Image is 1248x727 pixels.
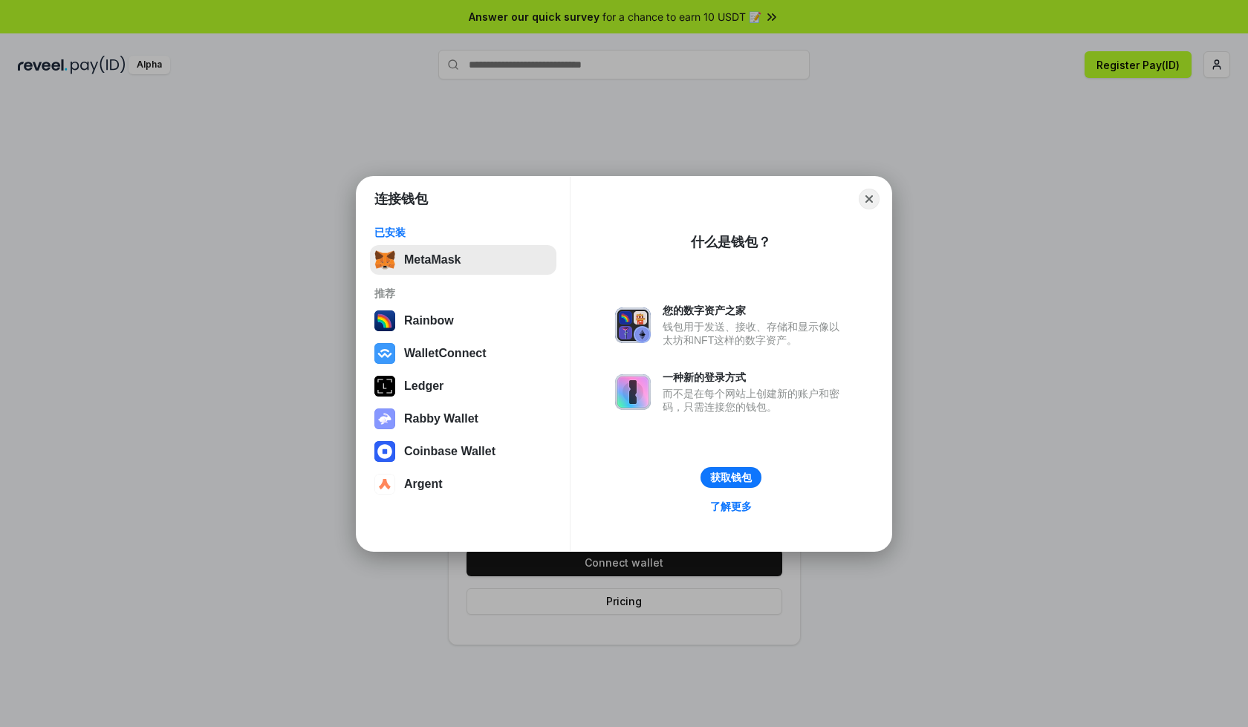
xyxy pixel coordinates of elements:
[374,474,395,495] img: svg+xml,%3Csvg%20width%3D%2228%22%20height%3D%2228%22%20viewBox%3D%220%200%2028%2028%22%20fill%3D...
[370,469,556,499] button: Argent
[615,307,651,343] img: svg+xml,%3Csvg%20xmlns%3D%22http%3A%2F%2Fwww.w3.org%2F2000%2Fsvg%22%20fill%3D%22none%22%20viewBox...
[374,343,395,364] img: svg+xml,%3Csvg%20width%3D%2228%22%20height%3D%2228%22%20viewBox%3D%220%200%2028%2028%22%20fill%3D...
[374,250,395,270] img: svg+xml,%3Csvg%20fill%3D%22none%22%20height%3D%2233%22%20viewBox%3D%220%200%2035%2033%22%20width%...
[701,497,761,516] a: 了解更多
[370,245,556,275] button: MetaMask
[404,253,461,267] div: MetaMask
[859,189,880,209] button: Close
[374,287,552,300] div: 推荐
[663,320,847,347] div: 钱包用于发送、接收、存储和显示像以太坊和NFT这样的数字资产。
[370,404,556,434] button: Rabby Wallet
[404,347,487,360] div: WalletConnect
[374,441,395,462] img: svg+xml,%3Csvg%20width%3D%2228%22%20height%3D%2228%22%20viewBox%3D%220%200%2028%2028%22%20fill%3D...
[663,304,847,317] div: 您的数字资产之家
[374,310,395,331] img: svg+xml,%3Csvg%20width%3D%22120%22%20height%3D%22120%22%20viewBox%3D%220%200%20120%20120%22%20fil...
[374,226,552,239] div: 已安装
[404,314,454,327] div: Rainbow
[663,371,847,384] div: 一种新的登录方式
[701,467,761,488] button: 获取钱包
[370,437,556,466] button: Coinbase Wallet
[663,387,847,414] div: 而不是在每个网站上创建新的账户和密码，只需连接您的钱包。
[404,412,478,426] div: Rabby Wallet
[404,477,443,491] div: Argent
[691,233,771,251] div: 什么是钱包？
[370,306,556,336] button: Rainbow
[710,500,752,513] div: 了解更多
[615,374,651,410] img: svg+xml,%3Csvg%20xmlns%3D%22http%3A%2F%2Fwww.w3.org%2F2000%2Fsvg%22%20fill%3D%22none%22%20viewBox...
[404,379,443,393] div: Ledger
[710,471,752,484] div: 获取钱包
[404,445,495,458] div: Coinbase Wallet
[370,371,556,401] button: Ledger
[374,190,428,208] h1: 连接钱包
[374,408,395,429] img: svg+xml,%3Csvg%20xmlns%3D%22http%3A%2F%2Fwww.w3.org%2F2000%2Fsvg%22%20fill%3D%22none%22%20viewBox...
[370,339,556,368] button: WalletConnect
[374,376,395,397] img: svg+xml,%3Csvg%20xmlns%3D%22http%3A%2F%2Fwww.w3.org%2F2000%2Fsvg%22%20width%3D%2228%22%20height%3...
